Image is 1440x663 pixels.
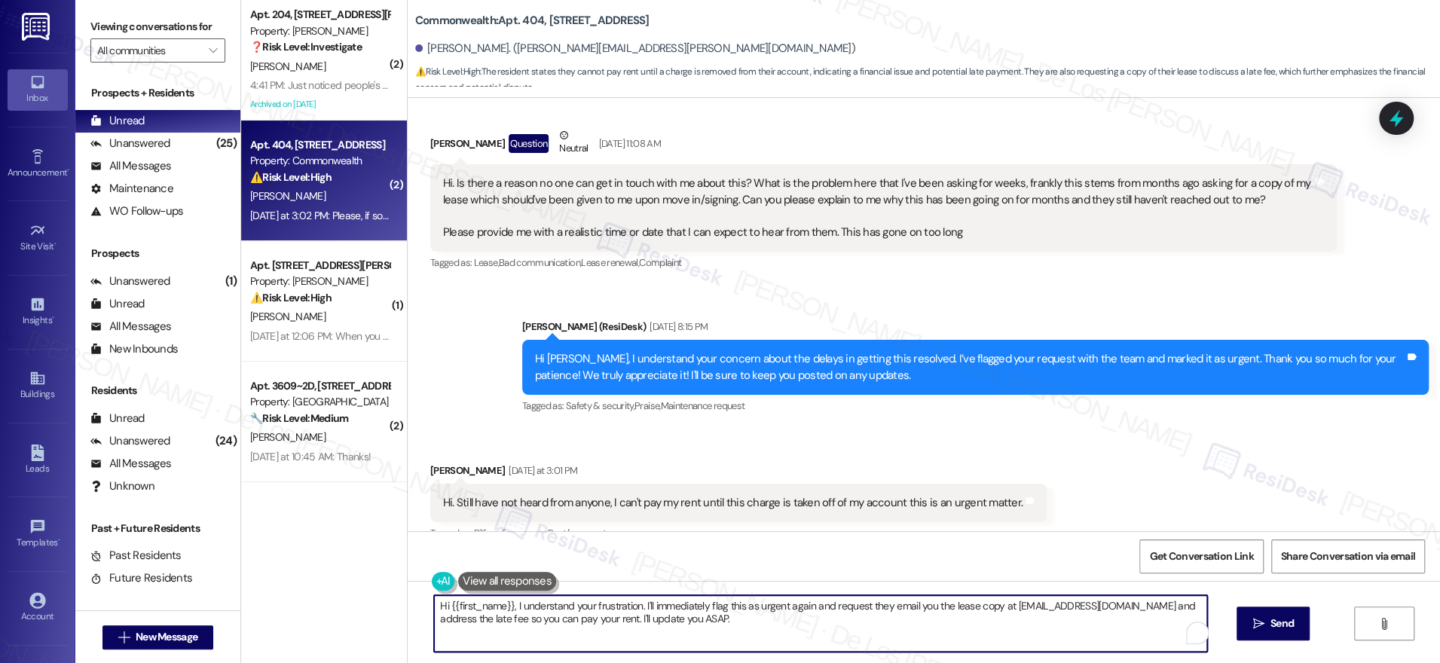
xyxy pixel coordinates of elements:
[8,69,68,110] a: Inbox
[548,527,611,539] span: Rent/payments
[8,292,68,332] a: Insights •
[250,329,1008,343] div: [DATE] at 12:06 PM: When you try the misspelled name in the directory, it doesn't ring on my phon...
[209,44,217,57] i: 
[250,40,362,53] strong: ❓ Risk Level: Investigate
[22,13,53,41] img: ResiDesk Logo
[90,181,173,197] div: Maintenance
[660,399,744,412] span: Maintenance request
[443,495,1023,511] div: Hi. Still have not heard from anyone, I can't pay my rent until this charge is taken off of my ac...
[430,252,1337,273] div: Tagged as:
[67,165,69,176] span: •
[90,456,171,472] div: All Messages
[8,440,68,481] a: Leads
[1139,539,1263,573] button: Get Conversation Link
[250,291,332,304] strong: ⚠️ Risk Level: High
[250,430,326,444] span: [PERSON_NAME]
[250,450,371,463] div: [DATE] at 10:45 AM: Thanks!
[509,134,549,153] div: Question
[434,595,1207,652] textarea: To enrich screen reader interactions, please activate Accessibility in Grammarly extension settings
[222,270,240,293] div: (1)
[90,570,192,586] div: Future Residents
[75,383,240,399] div: Residents
[250,189,326,203] span: [PERSON_NAME]
[54,239,57,249] span: •
[430,522,1047,544] div: Tagged as:
[566,399,634,412] span: Safety & security ,
[556,127,591,159] div: Neutral
[90,319,171,335] div: All Messages
[415,13,650,29] b: Commonwealth: Apt. 404, [STREET_ADDRESS]
[250,137,390,153] div: Apt. 404, [STREET_ADDRESS]
[8,588,68,628] a: Account
[430,127,1337,164] div: [PERSON_NAME]
[250,153,390,169] div: Property: Commonwealth
[212,429,240,453] div: (24)
[250,23,390,39] div: Property: [PERSON_NAME]
[474,527,548,539] span: Billing discrepancy ,
[90,296,145,312] div: Unread
[581,256,639,269] span: Lease renewal ,
[415,41,855,57] div: [PERSON_NAME]. ([PERSON_NAME][EMAIL_ADDRESS][PERSON_NAME][DOMAIN_NAME])
[250,394,390,410] div: Property: [GEOGRAPHIC_DATA]
[90,433,170,449] div: Unanswered
[90,15,225,38] label: Viewing conversations for
[443,176,1313,240] div: Hi. Is there a reason no one can get in touch with me about this? What is the problem here that I...
[250,273,390,289] div: Property: [PERSON_NAME]
[1378,618,1390,630] i: 
[90,478,154,494] div: Unknown
[1252,618,1264,630] i: 
[250,258,390,273] div: Apt. [STREET_ADDRESS][PERSON_NAME]
[595,136,661,151] div: [DATE] 11:08 AM
[522,395,1429,417] div: Tagged as:
[102,625,214,649] button: New Message
[250,170,332,184] strong: ⚠️ Risk Level: High
[634,399,660,412] span: Praise ,
[8,218,68,258] a: Site Visit •
[1271,539,1425,573] button: Share Conversation via email
[97,38,201,63] input: All communities
[8,514,68,555] a: Templates •
[90,158,171,174] div: All Messages
[90,548,182,564] div: Past Residents
[8,365,68,406] a: Buildings
[90,203,183,219] div: WO Follow-ups
[474,256,499,269] span: Lease ,
[118,631,130,643] i: 
[249,95,391,114] div: Archived on [DATE]
[90,411,145,426] div: Unread
[250,7,390,23] div: Apt. 204, [STREET_ADDRESS][PERSON_NAME]
[1270,616,1294,631] span: Send
[522,319,1429,340] div: [PERSON_NAME] (ResiDesk)
[90,113,145,129] div: Unread
[75,521,240,536] div: Past + Future Residents
[646,319,708,335] div: [DATE] 8:15 PM
[250,310,326,323] span: [PERSON_NAME]
[1281,548,1415,564] span: Share Conversation via email
[75,246,240,261] div: Prospects
[90,273,170,289] div: Unanswered
[535,351,1405,383] div: Hi [PERSON_NAME], I understand your concern about the delays in getting this resolved. I’ve flagg...
[52,313,54,323] span: •
[90,341,178,357] div: New Inbounds
[58,535,60,545] span: •
[415,64,1440,96] span: : The resident states they cannot pay rent until a charge is removed from their account, indicati...
[250,411,348,425] strong: 🔧 Risk Level: Medium
[430,463,1047,484] div: [PERSON_NAME]
[136,629,197,645] span: New Message
[1237,606,1310,640] button: Send
[250,378,390,394] div: Apt. 3609~2D, [STREET_ADDRESS]
[505,463,577,478] div: [DATE] at 3:01 PM
[250,60,326,73] span: [PERSON_NAME]
[90,136,170,151] div: Unanswered
[1149,548,1253,564] span: Get Conversation Link
[415,66,480,78] strong: ⚠️ Risk Level: High
[75,85,240,101] div: Prospects + Residents
[212,132,240,155] div: (25)
[499,256,581,269] span: Bad communication ,
[250,78,781,92] div: 4:41 PM: Just noticed people's gas van departed I assume problem resolved, worry gone and safe to...
[250,209,998,222] div: [DATE] at 3:02 PM: Please, if someone could please just email me, [EMAIL_ADDRESS][DOMAIN_NAME] a ...
[639,256,681,269] span: Complaint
